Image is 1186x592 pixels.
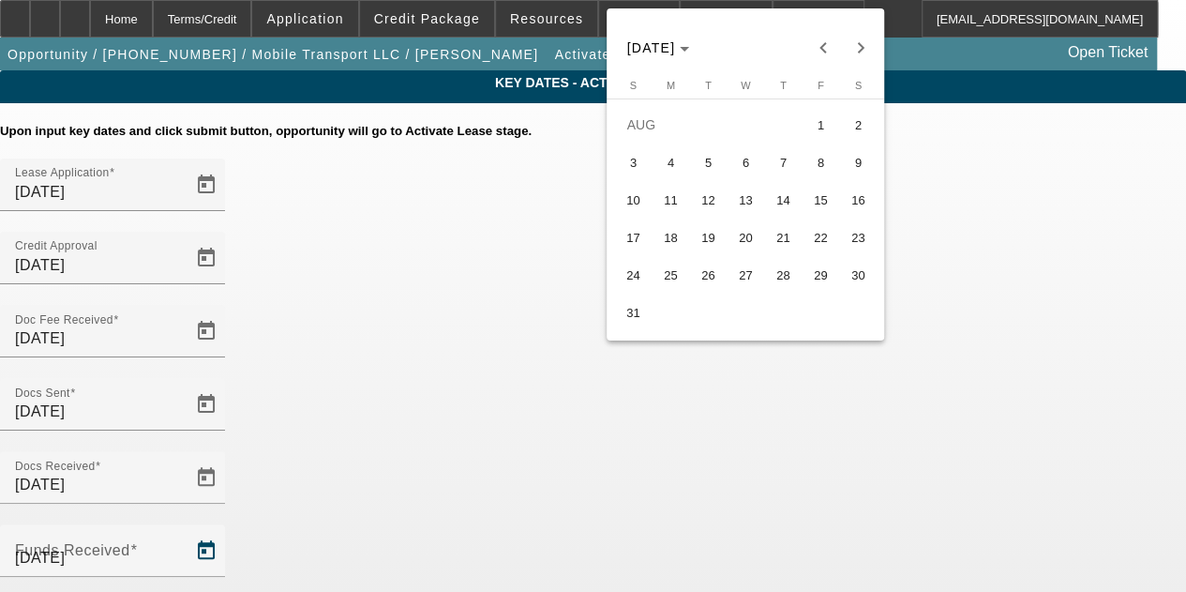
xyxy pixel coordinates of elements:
span: M [667,80,675,91]
span: 9 [841,145,875,179]
button: August 7, 2025 [764,144,802,181]
button: Next month [842,29,879,67]
span: S [855,80,862,91]
button: August 8, 2025 [802,144,839,181]
button: August 30, 2025 [839,256,877,294]
span: 17 [616,220,650,254]
button: Previous month [804,29,842,67]
button: August 23, 2025 [839,219,877,256]
span: 4 [653,145,687,179]
span: 30 [841,258,875,292]
span: 13 [728,183,762,217]
span: 7 [766,145,800,179]
button: August 25, 2025 [652,256,689,294]
button: August 13, 2025 [727,181,764,219]
span: 2 [841,108,875,142]
button: August 28, 2025 [764,256,802,294]
button: August 2, 2025 [839,106,877,144]
span: [DATE] [627,40,676,55]
button: August 14, 2025 [764,181,802,219]
button: August 27, 2025 [727,256,764,294]
span: 5 [691,145,725,179]
button: August 26, 2025 [689,256,727,294]
button: August 29, 2025 [802,256,839,294]
span: 20 [728,220,762,254]
span: 19 [691,220,725,254]
button: August 4, 2025 [652,144,689,181]
button: August 1, 2025 [802,106,839,144]
button: August 12, 2025 [689,181,727,219]
span: 3 [616,145,650,179]
span: T [705,80,712,91]
span: W [741,80,750,91]
button: August 31, 2025 [614,294,652,331]
button: August 10, 2025 [614,181,652,219]
button: August 9, 2025 [839,144,877,181]
span: 12 [691,183,725,217]
span: T [780,80,787,91]
span: 29 [803,258,837,292]
span: 11 [653,183,687,217]
button: August 15, 2025 [802,181,839,219]
span: 10 [616,183,650,217]
td: AUG [614,106,802,144]
button: August 20, 2025 [727,219,764,256]
span: 26 [691,258,725,292]
span: 1 [803,108,837,142]
span: 22 [803,220,837,254]
span: 27 [728,258,762,292]
button: August 24, 2025 [614,256,652,294]
button: August 16, 2025 [839,181,877,219]
button: August 21, 2025 [764,219,802,256]
span: 24 [616,258,650,292]
button: August 22, 2025 [802,219,839,256]
span: 16 [841,183,875,217]
button: August 18, 2025 [652,219,689,256]
span: F [818,80,824,91]
span: 31 [616,296,650,329]
span: 15 [803,183,837,217]
span: 6 [728,145,762,179]
button: August 6, 2025 [727,144,764,181]
button: August 5, 2025 [689,144,727,181]
span: 8 [803,145,837,179]
span: 25 [653,258,687,292]
span: 28 [766,258,800,292]
span: S [630,80,637,91]
button: August 3, 2025 [614,144,652,181]
button: August 11, 2025 [652,181,689,219]
button: Choose month and year [620,31,698,65]
button: August 19, 2025 [689,219,727,256]
span: 21 [766,220,800,254]
span: 14 [766,183,800,217]
span: 18 [653,220,687,254]
button: August 17, 2025 [614,219,652,256]
span: 23 [841,220,875,254]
